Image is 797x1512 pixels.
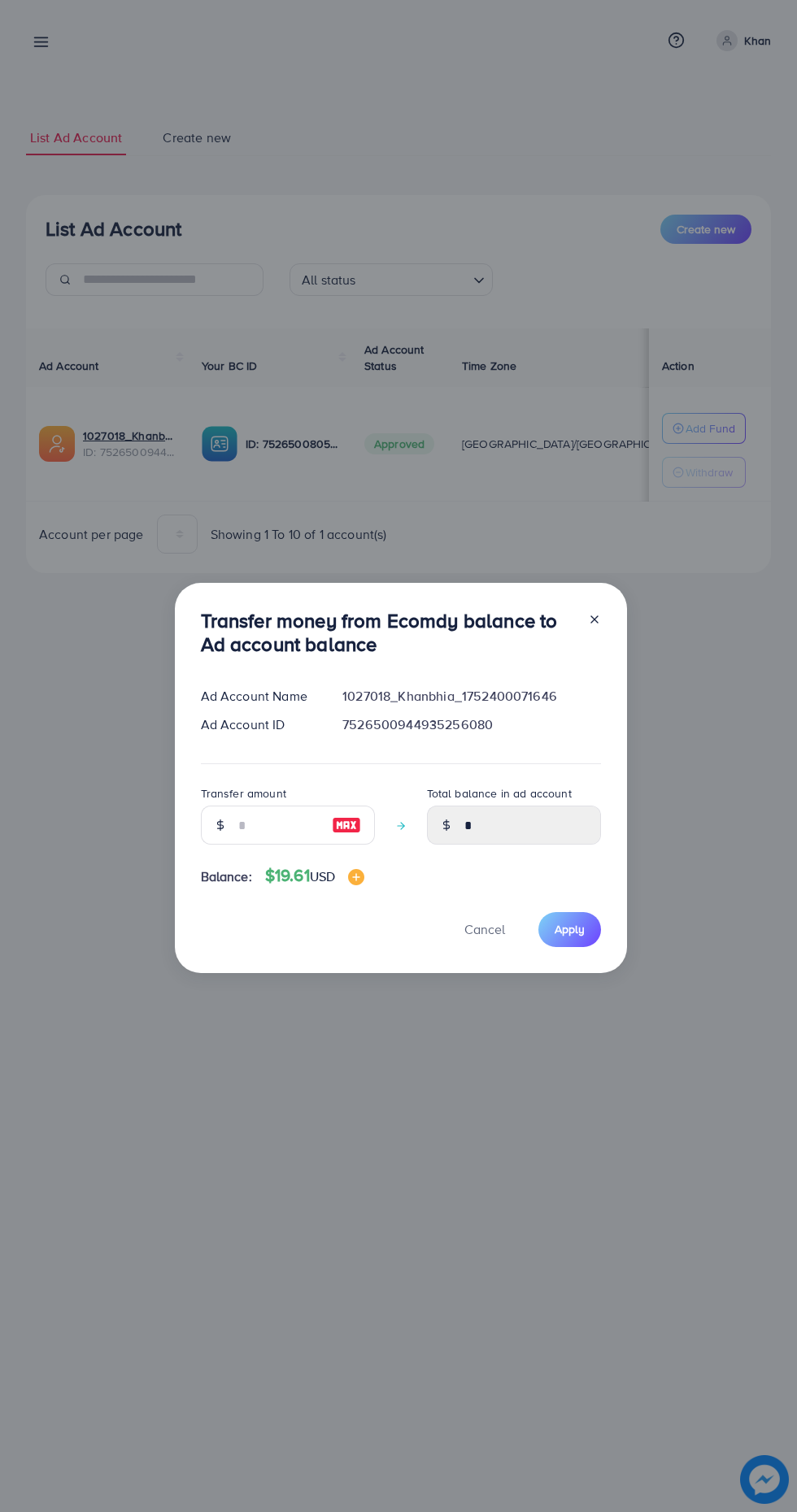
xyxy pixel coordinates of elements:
[538,912,601,947] button: Apply
[201,785,286,802] label: Transfer amount
[332,815,361,835] img: image
[329,687,613,706] div: 1027018_Khanbhia_1752400071646
[329,715,613,734] div: 7526500944935256080
[188,687,330,706] div: Ad Account Name
[464,920,505,938] span: Cancel
[201,867,252,886] span: Balance:
[188,715,330,734] div: Ad Account ID
[201,609,575,656] h3: Transfer money from Ecomdy balance to Ad account balance
[444,912,525,947] button: Cancel
[265,866,364,886] h4: $19.61
[310,867,335,885] span: USD
[427,785,572,802] label: Total balance in ad account
[348,869,364,885] img: image
[555,921,585,937] span: Apply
